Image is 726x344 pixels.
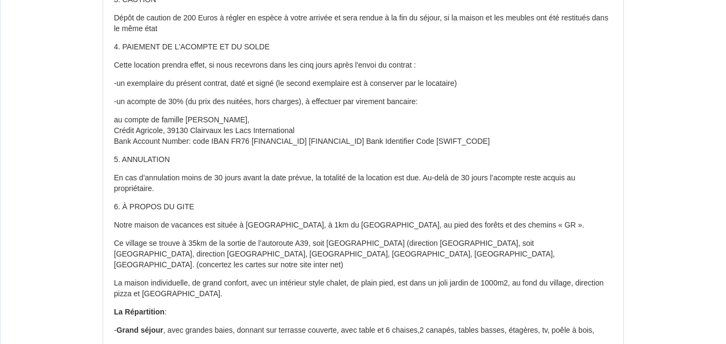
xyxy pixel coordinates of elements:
p: Dépôt de caution de 200 Euros à régler en espèce à votre arrivée et sera rendue à la fin du séjou... [114,13,613,34]
strong: La Répartition [114,308,164,316]
p: 4. PAIEMENT DE L'ACOMPTE ET DU SOLDE [114,42,613,53]
p: La maison individuelle, de grand confort, avec un intérieur style chalet, de plain pied, est dans... [114,278,613,299]
p: au compte de famille [PERSON_NAME], Crédit Agricole, 39130 Clairvaux les Lacs International Bank ... [114,115,613,147]
p: Notre maison de vacances est située à [GEOGRAPHIC_DATA], à 1km du [GEOGRAPHIC_DATA], au pied des ... [114,220,613,231]
p: 5. ANNULATION [114,155,613,165]
strong: Grand séjour [117,326,163,334]
p: : [114,307,613,318]
p: -un exemplaire du présent contrat, daté et signé (le second exemplaire est à conserver par le loc... [114,78,613,89]
p: En cas d’annulation moins de 30 jours avant la date prévue, la totalité de la location est due. A... [114,173,613,194]
p: 6. À PROPOS DU GITE [114,202,613,213]
p: - , avec grandes baies, donnant sur terrasse couverte, avec table et 6 chaises,2 canapés, tables ... [114,325,613,336]
p: Ce village se trouve à 35km de la sortie de l’autoroute A39, soit [GEOGRAPHIC_DATA] (direction [G... [114,238,613,270]
p: -un acompte de 30% (du prix des nuitées, hors charges), à effectuer par virement bancaire: [114,97,613,107]
p: Cette location prendra effet, si nous recevrons dans les cinq jours après l'envoi du contrat : [114,60,613,71]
